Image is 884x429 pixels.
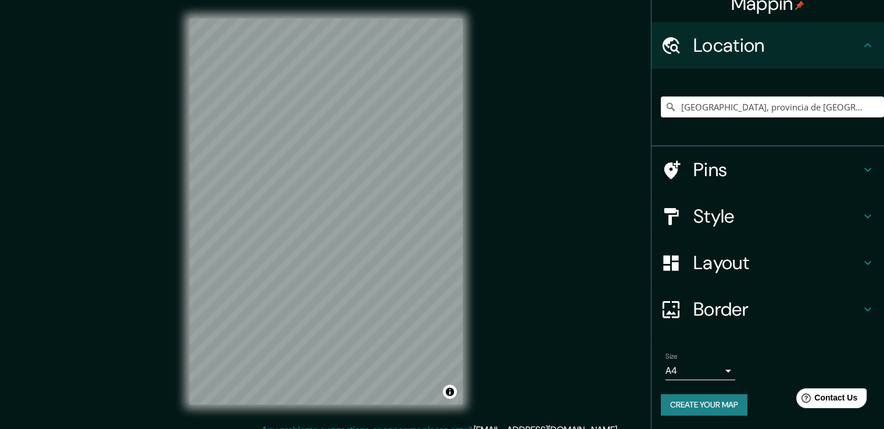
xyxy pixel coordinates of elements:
[661,394,747,416] button: Create your map
[693,298,861,321] h4: Border
[693,251,861,274] h4: Layout
[652,146,884,193] div: Pins
[665,362,735,380] div: A4
[661,96,884,117] input: Pick your city or area
[443,385,457,399] button: Toggle attribution
[652,193,884,239] div: Style
[652,239,884,286] div: Layout
[693,158,861,181] h4: Pins
[189,19,463,405] canvas: Map
[652,286,884,333] div: Border
[665,352,678,362] label: Size
[693,205,861,228] h4: Style
[795,1,804,10] img: pin-icon.png
[652,22,884,69] div: Location
[781,384,871,416] iframe: Help widget launcher
[693,34,861,57] h4: Location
